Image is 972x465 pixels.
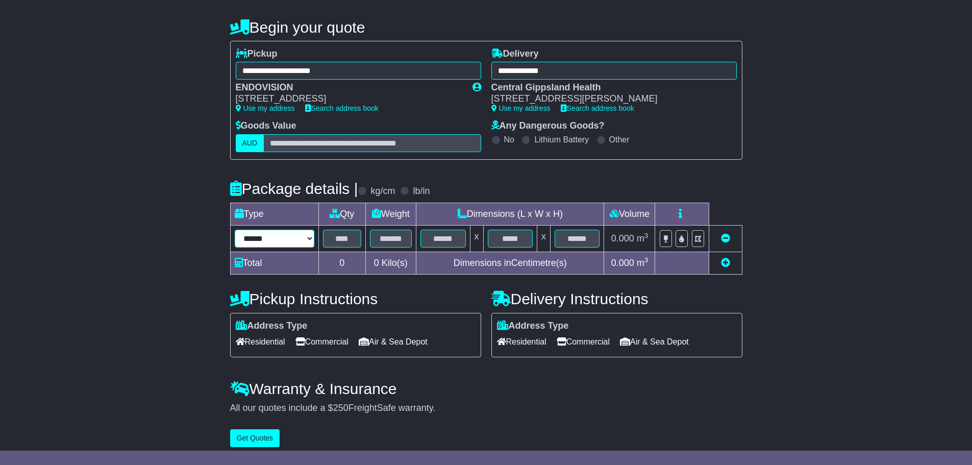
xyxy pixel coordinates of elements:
[504,135,514,144] label: No
[491,290,742,307] h4: Delivery Instructions
[620,334,689,350] span: Air & Sea Depot
[491,120,605,132] label: Any Dangerous Goods?
[365,203,416,225] td: Weight
[333,403,348,413] span: 250
[236,134,264,152] label: AUD
[497,321,569,332] label: Address Type
[295,334,348,350] span: Commercial
[236,104,295,112] a: Use my address
[609,135,630,144] label: Other
[561,104,634,112] a: Search address book
[230,19,742,36] h4: Begin your quote
[470,225,483,252] td: x
[721,233,730,243] a: Remove this item
[413,186,430,197] label: lb/in
[230,180,358,197] h4: Package details |
[236,93,462,105] div: [STREET_ADDRESS]
[318,252,365,274] td: 0
[491,104,551,112] a: Use my address
[236,120,296,132] label: Goods Value
[365,252,416,274] td: Kilo(s)
[721,258,730,268] a: Add new item
[416,252,604,274] td: Dimensions in Centimetre(s)
[604,203,655,225] td: Volume
[236,82,462,93] div: ENDOVISION
[644,232,649,239] sup: 3
[611,258,634,268] span: 0.000
[491,82,727,93] div: Central Gippsland Health
[230,252,318,274] td: Total
[236,334,285,350] span: Residential
[359,334,428,350] span: Air & Sea Depot
[611,233,634,243] span: 0.000
[491,93,727,105] div: [STREET_ADDRESS][PERSON_NAME]
[644,256,649,264] sup: 3
[534,135,589,144] label: Lithium Battery
[230,429,280,447] button: Get Quotes
[236,321,308,332] label: Address Type
[537,225,550,252] td: x
[318,203,365,225] td: Qty
[230,290,481,307] h4: Pickup Instructions
[374,258,379,268] span: 0
[637,258,649,268] span: m
[497,334,546,350] span: Residential
[305,104,379,112] a: Search address book
[491,48,539,60] label: Delivery
[236,48,278,60] label: Pickup
[230,203,318,225] td: Type
[416,203,604,225] td: Dimensions (L x W x H)
[370,186,395,197] label: kg/cm
[557,334,610,350] span: Commercial
[637,233,649,243] span: m
[230,403,742,414] div: All our quotes include a $ FreightSafe warranty.
[230,380,742,397] h4: Warranty & Insurance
